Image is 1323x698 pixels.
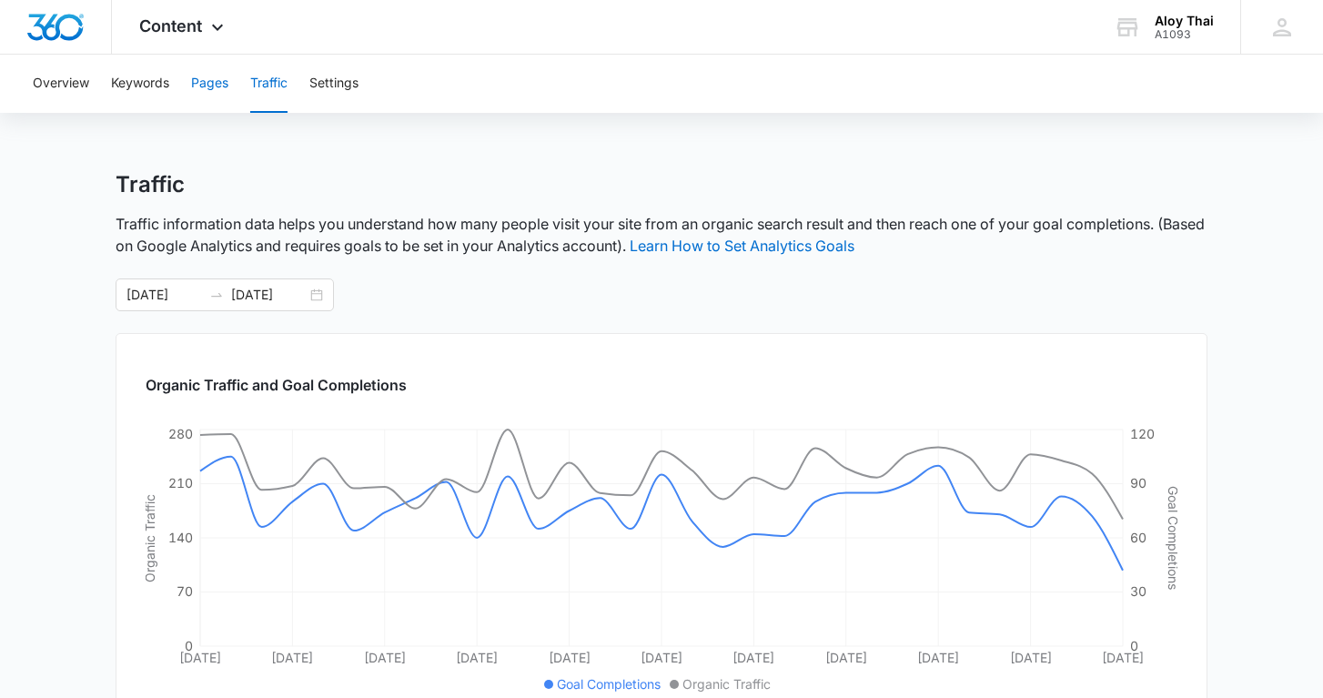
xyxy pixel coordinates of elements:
tspan: 70 [177,583,193,599]
button: Keywords [111,55,169,113]
tspan: Goal Completions [1166,486,1181,590]
h2: Organic Traffic and Goal Completions [146,374,1177,396]
tspan: [DATE] [179,650,221,665]
tspan: 0 [185,638,193,653]
tspan: [DATE] [364,650,406,665]
tspan: [DATE] [732,650,774,665]
button: Settings [309,55,359,113]
input: End date [231,285,307,305]
input: Start date [126,285,202,305]
span: to [209,288,224,302]
span: Organic Traffic [682,674,771,693]
tspan: 60 [1130,530,1146,545]
tspan: Organic Traffic [142,494,158,582]
tspan: [DATE] [1102,650,1144,665]
button: Pages [191,55,228,113]
tspan: 140 [168,530,193,545]
span: swap-right [209,288,224,302]
tspan: 280 [168,426,193,441]
button: Traffic [250,55,288,113]
tspan: 0 [1130,638,1138,653]
tspan: [DATE] [917,650,959,665]
tspan: [DATE] [271,650,313,665]
h1: Traffic [116,171,185,198]
tspan: [DATE] [641,650,682,665]
a: Learn How to Set Analytics Goals [630,237,854,255]
button: Overview [33,55,89,113]
tspan: 120 [1130,426,1155,441]
div: account id [1155,28,1214,41]
span: Goal Completions [557,674,661,693]
tspan: 210 [168,475,193,491]
tspan: [DATE] [549,650,591,665]
tspan: [DATE] [825,650,867,665]
p: Traffic information data helps you understand how many people visit your site from an organic sea... [116,213,1207,257]
div: account name [1155,14,1214,28]
tspan: [DATE] [1010,650,1052,665]
tspan: 90 [1130,475,1146,491]
tspan: [DATE] [456,650,498,665]
span: Content [139,16,202,35]
tspan: 30 [1130,583,1146,599]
